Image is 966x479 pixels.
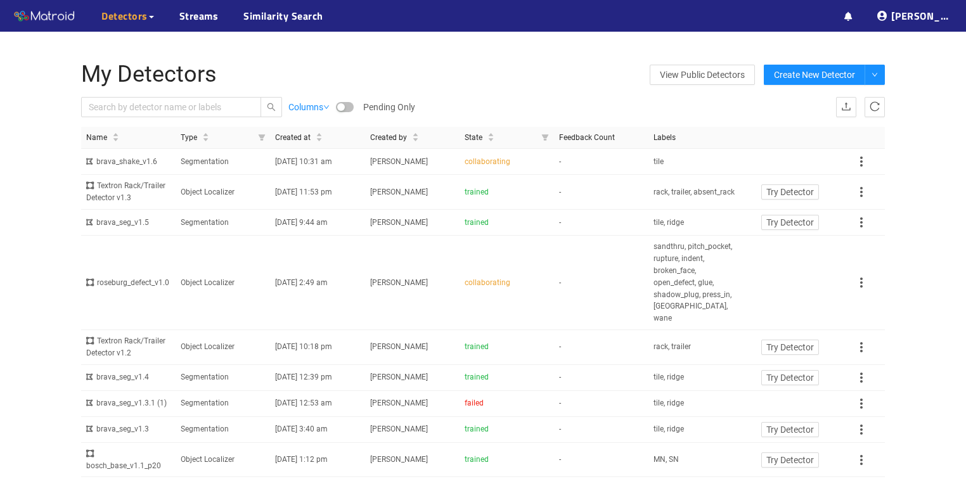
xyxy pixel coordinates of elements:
td: Segmentation [176,149,270,175]
td: Object Localizer [176,443,270,478]
span: caret-down [487,136,494,143]
button: Try Detector [761,215,819,230]
div: brava_seg_v1.3 [86,423,171,435]
button: Try Detector [761,452,819,468]
a: View Public Detectors [650,65,755,85]
a: Columns [288,100,330,114]
span: Create New Detector [774,68,855,82]
span: tile, ridge [654,371,684,383]
div: trained [465,371,549,383]
td: - [554,175,648,210]
span: down [323,104,330,110]
span: Try Detector [766,423,814,437]
span: caret-up [316,131,323,138]
span: Try Detector [766,215,814,229]
span: caret-up [412,131,419,138]
th: Labels [648,127,743,150]
img: Matroid logo [13,7,76,26]
span: [DATE] 11:53 pm [275,188,332,196]
td: Segmentation [176,365,270,391]
span: rack, trailer [654,341,691,353]
span: sandthru, pitch_pocket, rupture, indent, broken_face, open_defect, glue, shadow_plug, press_in, [... [654,241,738,324]
span: Try Detector [766,453,814,467]
span: Try Detector [766,340,814,354]
button: upload [836,97,856,117]
div: collaborating [465,277,549,289]
a: Streams [179,8,219,23]
span: Try Detector [766,371,814,385]
div: brava_shake_v1.6 [86,156,171,168]
div: collaborating [465,156,549,168]
span: Type [181,132,197,144]
div: brava_seg_v1.4 [86,371,171,383]
div: brava_seg_v1.3.1 (1) [86,397,171,409]
div: brava_seg_v1.5 [86,217,171,229]
span: [PERSON_NAME] [370,373,428,381]
button: reload [865,97,885,117]
span: [DATE] 1:12 pm [275,455,328,464]
span: tile [654,156,664,168]
button: Try Detector [761,422,819,437]
span: [PERSON_NAME] [370,425,428,433]
span: [DATE] 2:49 am [275,278,328,287]
span: caret-down [316,136,323,143]
span: [PERSON_NAME] [370,218,428,227]
span: upload [841,101,851,113]
td: Segmentation [176,210,270,236]
span: [PERSON_NAME] [370,188,428,196]
span: [DATE] 12:53 am [275,399,332,407]
span: down [872,72,878,79]
span: [DATE] 9:44 am [275,218,328,227]
span: Created by [370,132,407,144]
div: failed [465,397,549,409]
span: [DATE] 10:18 pm [275,342,332,351]
span: filter [253,127,271,149]
div: trained [465,454,549,466]
span: [PERSON_NAME] [370,342,428,351]
h1: My Detectors [81,62,617,87]
button: Try Detector [761,184,819,200]
button: Create New Detector [764,65,865,85]
span: search [261,103,281,112]
div: trained [465,217,549,229]
span: filter [536,127,554,149]
td: - [554,330,648,365]
span: caret-up [202,131,209,138]
span: caret-up [112,131,119,138]
td: - [554,365,648,391]
span: [PERSON_NAME] [370,278,428,287]
button: Try Detector [761,370,819,385]
td: - [554,391,648,417]
td: - [554,443,648,478]
td: Segmentation [176,417,270,443]
span: View Public Detectors [660,65,745,84]
span: MN, SN [654,454,679,466]
div: trained [465,341,549,353]
td: Object Localizer [176,175,270,210]
span: [DATE] 10:31 am [275,157,332,166]
span: Detectors [101,8,148,23]
span: State [465,132,482,144]
span: Name [86,132,107,144]
span: tile, ridge [654,397,684,409]
span: [PERSON_NAME] [370,455,428,464]
div: roseburg_defect_v1.0 [86,277,171,289]
input: Search by detector name or labels [89,100,241,114]
button: down [865,65,885,85]
button: Try Detector [761,340,819,355]
td: Segmentation [176,391,270,417]
td: Object Localizer [176,236,270,330]
span: tile, ridge [654,423,684,435]
span: filter [541,134,549,141]
div: trained [465,423,549,435]
span: Pending Only [363,100,415,114]
td: - [554,210,648,236]
div: Textron Rack/Trailer Detector v1.2 [86,335,171,359]
td: Object Localizer [176,330,270,365]
div: trained [465,186,549,198]
div: Textron Rack/Trailer Detector v1.3 [86,180,171,204]
span: reload [870,101,880,113]
th: Feedback Count [554,127,648,150]
span: Try Detector [766,185,814,199]
span: [DATE] 3:40 am [275,425,328,433]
